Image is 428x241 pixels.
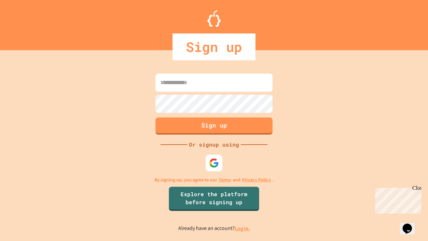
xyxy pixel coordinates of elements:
[3,3,46,43] div: Chat with us now!Close
[169,187,259,211] a: Explore the platform before signing up
[219,176,231,183] a: Terms
[173,33,255,60] div: Sign up
[400,214,421,234] iframe: chat widget
[178,224,250,233] p: Already have an account?
[154,176,274,183] p: By signing up, you agree to our and .
[235,225,250,232] a: Log in.
[155,117,273,135] button: Sign up
[209,158,219,168] img: google-icon.svg
[207,10,221,27] img: Logo.svg
[242,176,271,183] a: Privacy Policy
[372,185,421,214] iframe: chat widget
[187,141,241,149] div: Or signup using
